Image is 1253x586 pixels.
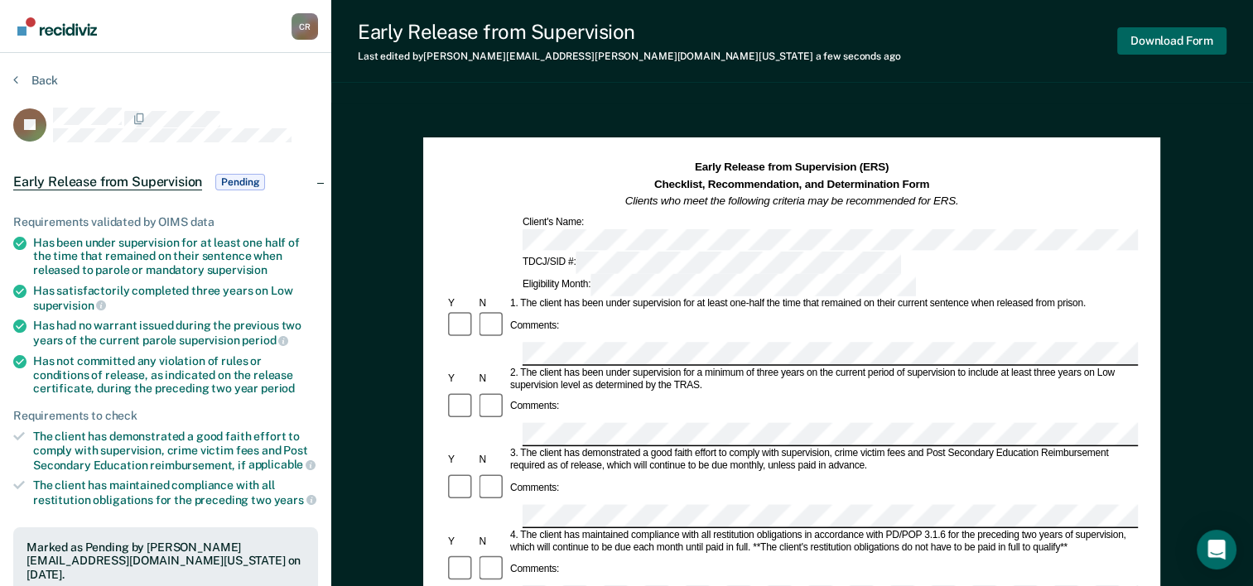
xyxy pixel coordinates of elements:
[654,178,929,190] strong: Checklist, Recommendation, and Determination Form
[446,536,476,548] div: Y
[33,236,318,277] div: Has been under supervision for at least one half of the time that remained on their sentence when...
[292,13,318,40] div: C R
[274,493,316,507] span: years
[358,20,901,44] div: Early Release from Supervision
[446,372,476,385] div: Y
[446,298,476,310] div: Y
[508,367,1138,391] div: 2. The client has been under supervision for a minimum of three years on the current period of su...
[446,454,476,466] div: Y
[33,299,106,312] span: supervision
[292,13,318,40] button: Profile dropdown button
[695,161,889,174] strong: Early Release from Supervision (ERS)
[508,401,561,413] div: Comments:
[520,274,918,296] div: Eligibility Month:
[33,319,318,347] div: Has had no warrant issued during the previous two years of the current parole supervision
[1197,530,1236,569] div: Open Intercom Messenger
[33,284,318,312] div: Has satisfactorily completed three years on Low
[27,540,305,582] div: Marked as Pending by [PERSON_NAME][EMAIL_ADDRESS][DOMAIN_NAME][US_STATE] on [DATE].
[508,298,1138,310] div: 1. The client has been under supervision for at least one-half the time that remained on their cu...
[215,174,265,190] span: Pending
[508,529,1138,554] div: 4. The client has maintained compliance with all restitution obligations in accordance with PD/PO...
[520,252,904,275] div: TDCJ/SID #:
[13,174,202,190] span: Early Release from Supervision
[242,334,288,347] span: period
[13,409,318,423] div: Requirements to check
[477,298,508,310] div: N
[358,50,901,62] div: Last edited by [PERSON_NAME][EMAIL_ADDRESS][PERSON_NAME][DOMAIN_NAME][US_STATE]
[13,215,318,229] div: Requirements validated by OIMS data
[17,17,97,36] img: Recidiviz
[625,195,959,207] em: Clients who meet the following criteria may be recommended for ERS.
[508,319,561,332] div: Comments:
[13,73,58,88] button: Back
[33,354,318,396] div: Has not committed any violation of rules or conditions of release, as indicated on the release ce...
[33,478,318,507] div: The client has maintained compliance with all restitution obligations for the preceding two
[477,454,508,466] div: N
[816,50,901,62] span: a few seconds ago
[261,382,295,395] span: period
[508,564,561,576] div: Comments:
[248,458,316,471] span: applicable
[508,448,1138,473] div: 3. The client has demonstrated a good faith effort to comply with supervision, crime victim fees ...
[508,482,561,494] div: Comments:
[477,372,508,385] div: N
[477,536,508,548] div: N
[207,263,267,276] span: supervision
[1117,27,1226,55] button: Download Form
[33,430,318,472] div: The client has demonstrated a good faith effort to comply with supervision, crime victim fees and...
